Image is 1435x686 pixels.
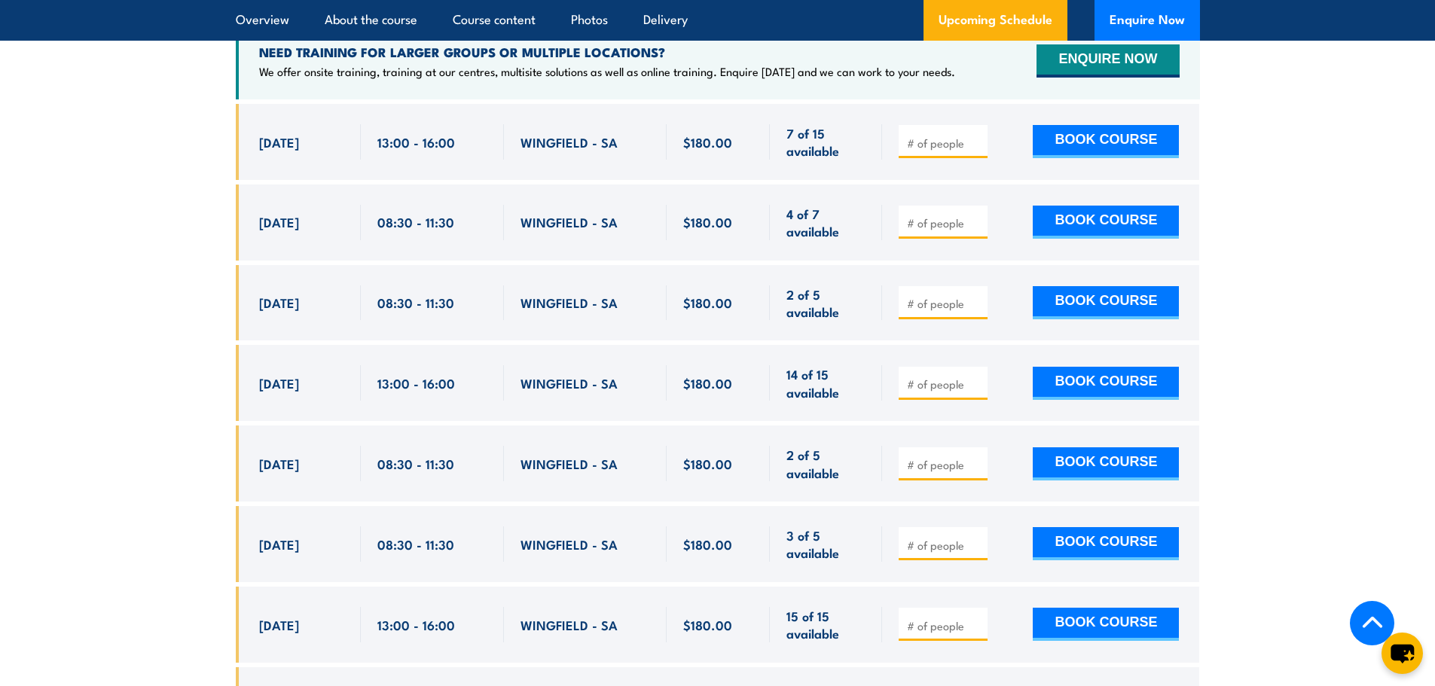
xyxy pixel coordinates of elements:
[377,616,455,633] span: 13:00 - 16:00
[521,213,618,230] span: WINGFIELD - SA
[259,64,955,79] p: We offer onsite training, training at our centres, multisite solutions as well as online training...
[259,374,299,392] span: [DATE]
[259,213,299,230] span: [DATE]
[907,136,982,151] input: # of people
[377,213,454,230] span: 08:30 - 11:30
[521,455,618,472] span: WINGFIELD - SA
[1033,608,1179,641] button: BOOK COURSE
[786,446,866,481] span: 2 of 5 available
[907,618,982,633] input: # of people
[907,296,982,311] input: # of people
[259,44,955,60] h4: NEED TRAINING FOR LARGER GROUPS OR MULTIPLE LOCATIONS?
[683,294,732,311] span: $180.00
[377,455,454,472] span: 08:30 - 11:30
[259,133,299,151] span: [DATE]
[786,285,866,321] span: 2 of 5 available
[786,607,866,642] span: 15 of 15 available
[377,133,455,151] span: 13:00 - 16:00
[521,294,618,311] span: WINGFIELD - SA
[259,616,299,633] span: [DATE]
[259,535,299,553] span: [DATE]
[377,374,455,392] span: 13:00 - 16:00
[259,294,299,311] span: [DATE]
[521,535,618,553] span: WINGFIELD - SA
[521,374,618,392] span: WINGFIELD - SA
[907,377,982,392] input: # of people
[683,455,732,472] span: $180.00
[786,365,866,401] span: 14 of 15 available
[259,455,299,472] span: [DATE]
[1033,367,1179,400] button: BOOK COURSE
[786,124,866,160] span: 7 of 15 available
[1033,447,1179,480] button: BOOK COURSE
[521,616,618,633] span: WINGFIELD - SA
[1382,633,1423,674] button: chat-button
[907,538,982,553] input: # of people
[786,526,866,562] span: 3 of 5 available
[786,205,866,240] span: 4 of 7 available
[1033,206,1179,239] button: BOOK COURSE
[683,616,732,633] span: $180.00
[907,215,982,230] input: # of people
[1033,125,1179,158] button: BOOK COURSE
[1033,286,1179,319] button: BOOK COURSE
[377,294,454,311] span: 08:30 - 11:30
[1033,527,1179,560] button: BOOK COURSE
[1037,44,1179,78] button: ENQUIRE NOW
[521,133,618,151] span: WINGFIELD - SA
[683,133,732,151] span: $180.00
[683,374,732,392] span: $180.00
[683,213,732,230] span: $180.00
[377,535,454,553] span: 08:30 - 11:30
[907,457,982,472] input: # of people
[683,535,732,553] span: $180.00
